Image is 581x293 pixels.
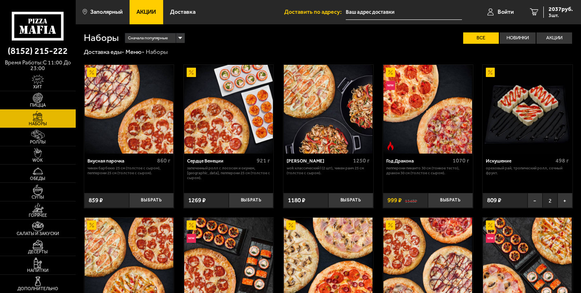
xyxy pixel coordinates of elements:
[85,65,173,154] img: Вкусная парочка
[89,197,103,203] span: 859 ₽
[386,220,395,229] img: Акционный
[386,158,451,164] div: Год Дракона
[483,65,572,154] img: Искушение
[486,68,495,77] img: Акционный
[383,65,473,154] a: АкционныйНовинкаОстрое блюдоГод Дракона
[383,65,472,154] img: Год Дракона
[136,9,156,15] span: Акции
[386,68,395,77] img: Акционный
[386,141,395,150] img: Острое блюдо
[84,33,119,43] h1: Наборы
[87,166,170,175] p: Чикен Барбекю 25 см (толстое с сыром), Пепперони 25 см (толстое с сыром).
[187,166,270,180] p: Запеченный ролл с лососем и окунем, [GEOGRAPHIC_DATA], Пепперони 25 см (толстое с сыром).
[129,193,174,208] button: Выбрать
[288,197,305,203] span: 1180 ₽
[549,6,573,12] span: 2037 руб.
[543,193,558,208] span: 2
[170,9,196,15] span: Доставка
[405,197,417,203] s: 1348 ₽
[486,158,553,164] div: Искушение
[128,32,168,44] span: Сначала популярные
[90,9,123,15] span: Заполярный
[146,48,168,56] div: Наборы
[187,220,196,229] img: Акционный
[428,193,473,208] button: Выбрать
[487,197,501,203] span: 809 ₽
[536,32,572,44] label: Акции
[184,65,273,154] img: Сердце Венеции
[353,157,370,164] span: 1250 г
[286,220,295,229] img: Акционный
[483,65,572,154] a: АкционныйИскушение
[188,197,206,203] span: 1269 ₽
[486,166,569,175] p: Ореховый рай, Тропический ролл, Сочный фрукт.
[386,81,395,90] img: Новинка
[549,13,573,18] span: 3 шт.
[486,234,495,243] img: Новинка
[187,158,255,164] div: Сердце Венеции
[87,68,96,77] img: Акционный
[229,193,274,208] button: Выбрать
[528,193,543,208] button: −
[555,157,569,164] span: 498 г
[87,220,96,229] img: Акционный
[187,68,196,77] img: Акционный
[500,32,535,44] label: Новинки
[284,65,372,154] img: Вилла Капри
[184,65,274,154] a: АкционныйСердце Венеции
[283,65,373,154] a: Вилла Капри
[558,193,572,208] button: +
[84,65,174,154] a: АкционныйВкусная парочка
[287,158,351,164] div: [PERSON_NAME]
[386,166,469,175] p: Пепперони Пиканто 30 см (тонкое тесто), Дракон 30 см (толстое с сыром).
[328,193,373,208] button: Выбрать
[287,166,370,175] p: Wok классический L (2 шт), Чикен Ранч 25 см (толстое с сыром).
[346,5,462,20] input: Ваш адрес доставки
[453,157,469,164] span: 1070 г
[84,48,124,56] a: Доставка еды-
[257,157,270,164] span: 921 г
[284,9,346,15] span: Доставить по адресу:
[387,197,402,203] span: 999 ₽
[126,48,145,56] a: Меню-
[486,220,495,229] img: Акционный
[498,9,514,15] span: Войти
[87,158,155,164] div: Вкусная парочка
[463,32,499,44] label: Все
[187,234,196,243] img: Новинка
[157,157,170,164] span: 860 г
